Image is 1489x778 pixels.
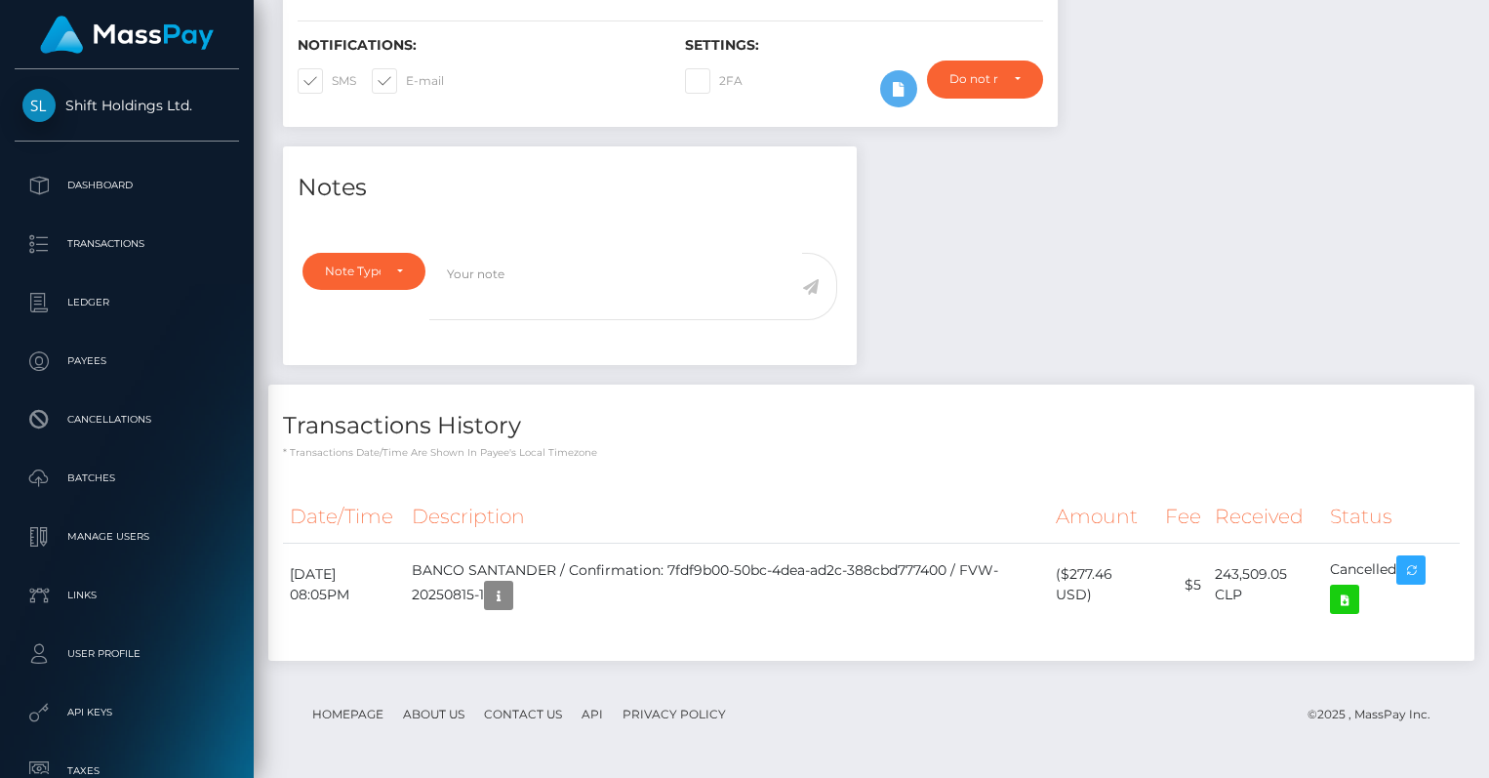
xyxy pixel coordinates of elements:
a: Privacy Policy [615,699,734,729]
p: Dashboard [22,171,231,200]
p: Ledger [22,288,231,317]
p: Payees [22,347,231,376]
p: Cancellations [22,405,231,434]
a: Links [15,571,239,620]
a: User Profile [15,630,239,678]
label: SMS [298,68,356,94]
a: Ledger [15,278,239,327]
td: Cancelled [1323,544,1460,627]
h4: Notes [298,171,842,205]
label: 2FA [685,68,743,94]
p: Transactions [22,229,231,259]
th: Fee [1158,490,1208,544]
a: Cancellations [15,395,239,444]
div: © 2025 , MassPay Inc. [1308,704,1445,725]
button: Note Type [302,253,425,290]
th: Received [1208,490,1323,544]
label: E-mail [372,68,444,94]
h6: Notifications: [298,37,656,54]
th: Status [1323,490,1460,544]
p: Manage Users [22,522,231,552]
a: API Keys [15,688,239,737]
td: $5 [1158,544,1208,627]
img: Shift Holdings Ltd. [22,89,56,122]
td: 243,509.05 CLP [1208,544,1323,627]
a: Manage Users [15,512,239,561]
a: Batches [15,454,239,503]
p: API Keys [22,698,231,727]
th: Description [405,490,1049,544]
td: ($277.46 USD) [1049,544,1157,627]
a: Transactions [15,220,239,268]
button: Do not require [927,61,1043,98]
a: Payees [15,337,239,386]
th: Date/Time [283,490,405,544]
a: Contact Us [476,699,570,729]
td: [DATE] 08:05PM [283,544,405,627]
h4: Transactions History [283,409,1460,443]
div: Note Type [325,264,381,279]
a: Dashboard [15,161,239,210]
th: Amount [1049,490,1157,544]
div: Do not require [949,71,998,87]
p: Links [22,581,231,610]
img: MassPay Logo [40,16,214,54]
a: Homepage [304,699,391,729]
a: API [574,699,611,729]
p: * Transactions date/time are shown in payee's local timezone [283,445,1460,460]
p: User Profile [22,639,231,669]
span: Shift Holdings Ltd. [15,97,239,114]
p: Batches [22,464,231,493]
td: BANCO SANTANDER / Confirmation: 7fdf9b00-50bc-4dea-ad2c-388cbd777400 / FVW-20250815-1 [405,544,1049,627]
a: About Us [395,699,472,729]
h6: Settings: [685,37,1043,54]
